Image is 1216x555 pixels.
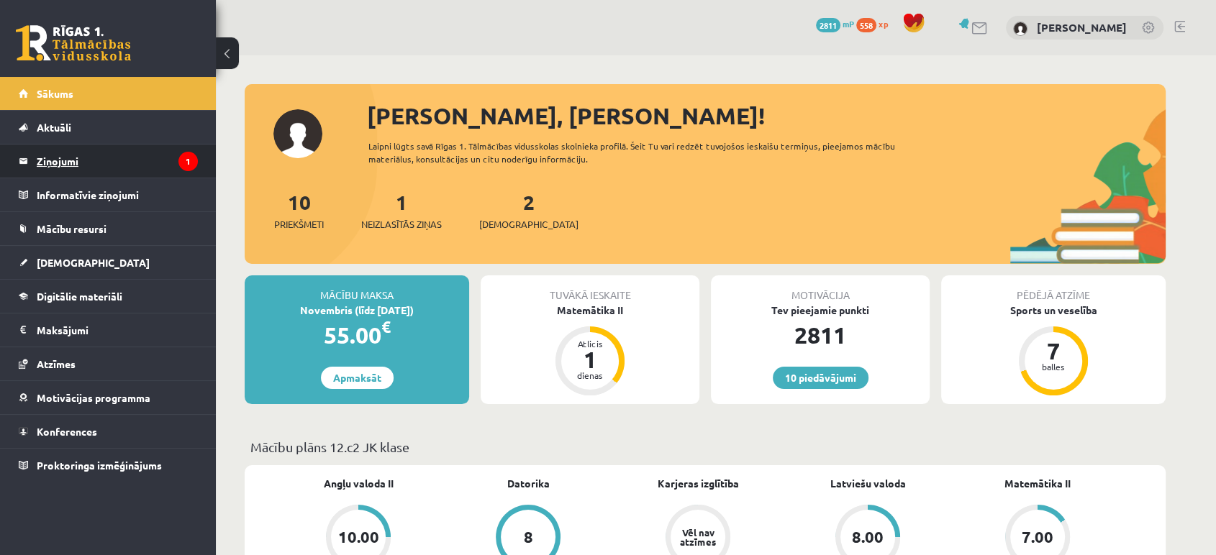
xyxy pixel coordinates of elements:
a: Mācību resursi [19,212,198,245]
div: 55.00 [245,318,469,352]
div: Motivācija [711,275,930,303]
a: Sākums [19,77,198,110]
span: Motivācijas programma [37,391,150,404]
a: 1Neizlasītās ziņas [361,189,442,231]
div: Tev pieejamie punkti [711,303,930,318]
div: Sports un veselība [941,303,1166,318]
div: 2811 [711,318,930,352]
div: 7 [1032,339,1075,362]
div: Vēl nav atzīmes [678,528,718,546]
div: 8.00 [852,529,884,545]
a: Karjeras izglītība [658,476,739,491]
div: Laipni lūgts savā Rīgas 1. Tālmācības vidusskolas skolnieka profilā. Šeit Tu vari redzēt tuvojošo... [368,139,921,165]
a: Aktuāli [19,111,198,144]
div: Atlicis [568,339,612,348]
a: 2811 mP [816,18,854,29]
a: Matemātika II [1004,476,1071,491]
div: 7.00 [1022,529,1053,545]
span: 2811 [816,18,840,32]
div: [PERSON_NAME], [PERSON_NAME]! [367,98,1166,133]
a: Digitālie materiāli [19,280,198,313]
legend: Maksājumi [37,313,198,347]
i: 1 [178,152,198,171]
a: 10 piedāvājumi [773,367,868,389]
span: Konferences [37,425,97,438]
a: Atzīmes [19,347,198,380]
div: Pēdējā atzīme [941,275,1166,303]
p: Mācību plāns 12.c2 JK klase [250,437,1160,457]
legend: Ziņojumi [37,145,198,178]
legend: Informatīvie ziņojumi [37,178,198,211]
a: [DEMOGRAPHIC_DATA] [19,246,198,279]
div: 10.00 [338,529,379,545]
div: 8 [524,529,533,545]
a: Motivācijas programma [19,381,198,414]
a: Maksājumi [19,313,198,347]
span: [DEMOGRAPHIC_DATA] [37,256,150,269]
a: 2[DEMOGRAPHIC_DATA] [479,189,578,231]
a: 558 xp [856,18,895,29]
div: dienas [568,371,612,380]
a: Ziņojumi1 [19,145,198,178]
a: Matemātika II Atlicis 1 dienas [481,303,699,398]
a: Datorika [507,476,550,491]
a: Angļu valoda II [324,476,394,491]
span: Priekšmeti [274,217,324,231]
div: Mācību maksa [245,275,469,303]
a: Konferences [19,415,198,448]
a: Latviešu valoda [830,476,906,491]
div: balles [1032,362,1075,371]
a: 10Priekšmeti [274,189,324,231]
a: Rīgas 1. Tālmācības vidusskola [16,25,131,61]
span: Neizlasītās ziņas [361,217,442,231]
div: Novembris (līdz [DATE]) [245,303,469,318]
span: Digitālie materiāli [37,290,122,303]
a: Apmaksāt [321,367,394,389]
span: Mācību resursi [37,222,106,235]
span: Proktoringa izmēģinājums [37,459,162,472]
div: Tuvākā ieskaite [481,275,699,303]
div: Matemātika II [481,303,699,318]
span: xp [879,18,888,29]
img: Jekaterina Zeļeņina [1013,22,1027,36]
a: [PERSON_NAME] [1037,20,1127,35]
div: 1 [568,348,612,371]
a: Sports un veselība 7 balles [941,303,1166,398]
span: Sākums [37,87,73,100]
span: Aktuāli [37,121,71,134]
span: 558 [856,18,876,32]
a: Proktoringa izmēģinājums [19,449,198,482]
span: [DEMOGRAPHIC_DATA] [479,217,578,231]
a: Informatīvie ziņojumi [19,178,198,211]
span: Atzīmes [37,357,76,370]
span: € [381,316,391,337]
span: mP [843,18,854,29]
